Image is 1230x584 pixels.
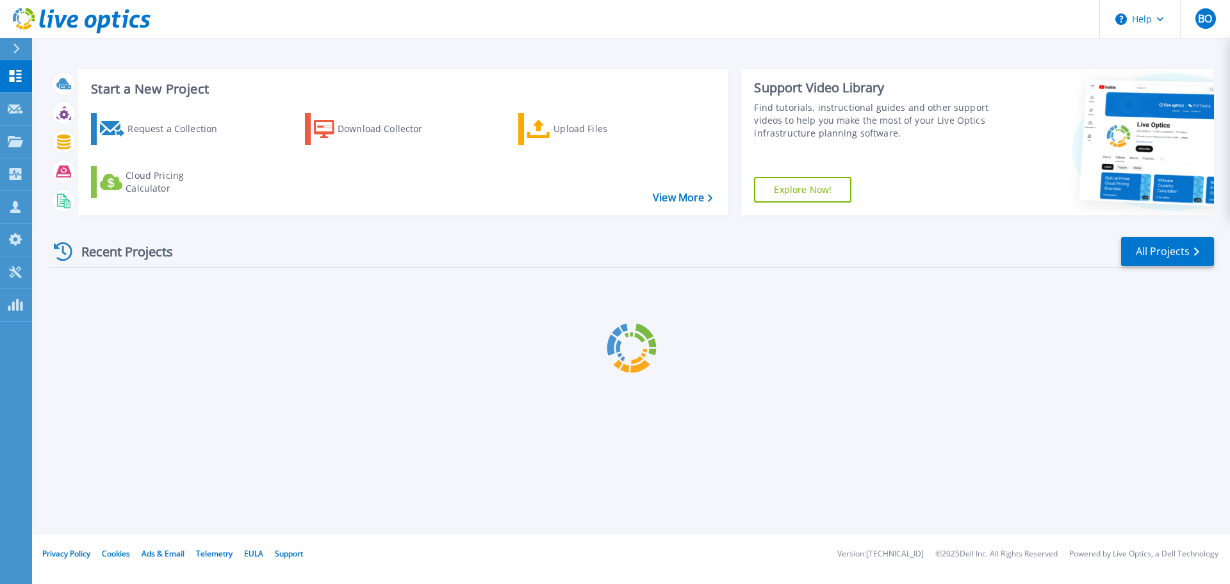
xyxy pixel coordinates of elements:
a: Telemetry [196,548,233,559]
a: Support [275,548,303,559]
a: Download Collector [305,113,448,145]
a: EULA [244,548,263,559]
div: Support Video Library [754,79,995,96]
div: Cloud Pricing Calculator [126,169,228,195]
a: Upload Files [518,113,661,145]
a: Cloud Pricing Calculator [91,166,234,198]
a: Privacy Policy [42,548,90,559]
div: Upload Files [553,116,656,142]
div: Find tutorials, instructional guides and other support videos to help you make the most of your L... [754,101,995,140]
span: BO [1198,13,1212,24]
a: All Projects [1121,237,1214,266]
div: Download Collector [338,116,440,142]
li: © 2025 Dell Inc. All Rights Reserved [935,550,1058,558]
li: Version: [TECHNICAL_ID] [837,550,924,558]
h3: Start a New Project [91,82,712,96]
div: Recent Projects [49,236,190,267]
a: Cookies [102,548,130,559]
div: Request a Collection [127,116,230,142]
a: Explore Now! [754,177,851,203]
a: Ads & Email [142,548,184,559]
li: Powered by Live Optics, a Dell Technology [1069,550,1218,558]
a: Request a Collection [91,113,234,145]
a: View More [653,192,712,204]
